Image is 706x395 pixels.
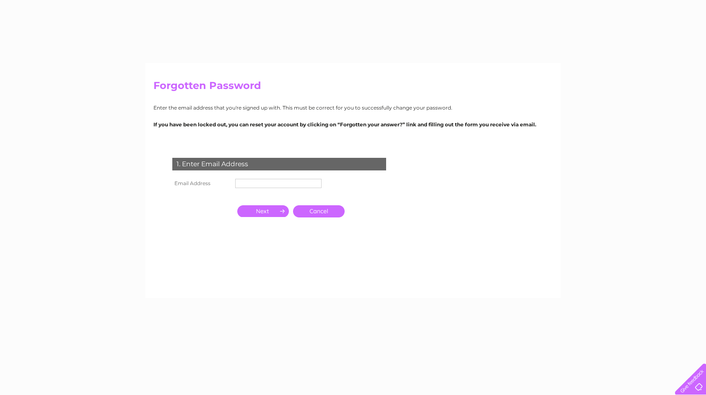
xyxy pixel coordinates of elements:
[153,104,553,112] p: Enter the email address that you're signed up with. This must be correct for you to successfully ...
[170,177,233,190] th: Email Address
[153,80,553,96] h2: Forgotten Password
[172,158,386,170] div: 1. Enter Email Address
[153,120,553,128] p: If you have been locked out, you can reset your account by clicking on “Forgotten your answer?” l...
[293,205,345,217] a: Cancel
